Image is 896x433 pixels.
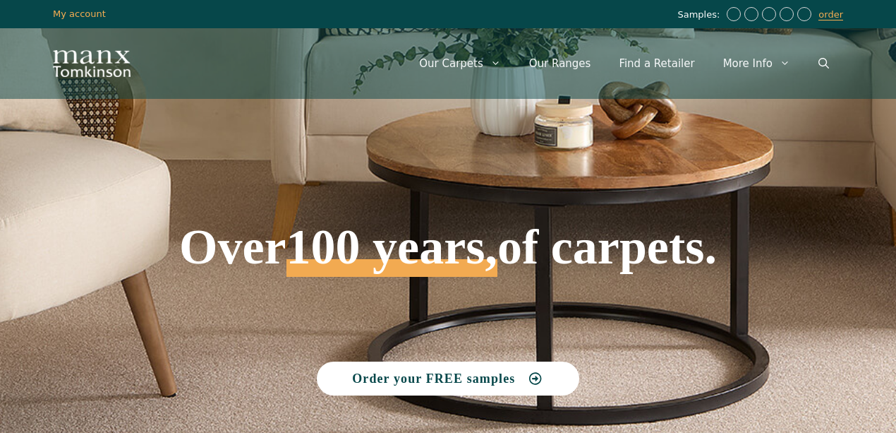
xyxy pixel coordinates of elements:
[352,372,515,385] span: Order your FREE samples
[286,235,497,277] span: 100 years,
[405,42,843,85] nav: Primary
[317,362,579,396] a: Order your FREE samples
[709,42,804,85] a: More Info
[677,9,723,21] span: Samples:
[405,42,515,85] a: Our Carpets
[605,42,708,85] a: Find a Retailer
[818,9,843,20] a: order
[804,42,843,85] a: Open Search Bar
[78,120,818,277] h1: Over of carpets.
[53,50,131,77] img: Manx Tomkinson
[515,42,605,85] a: Our Ranges
[53,8,106,19] a: My account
